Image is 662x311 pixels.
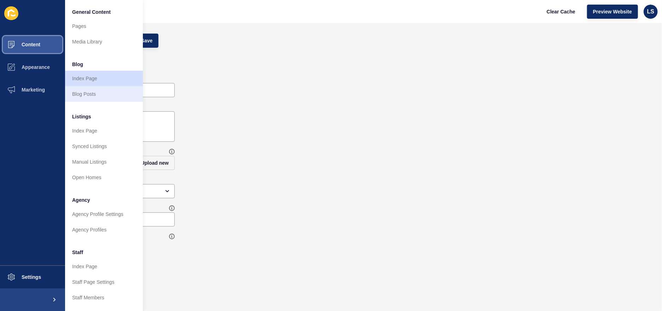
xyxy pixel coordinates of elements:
[65,154,143,170] a: Manual Listings
[593,8,632,15] span: Preview Website
[65,274,143,290] a: Staff Page Settings
[72,8,111,16] span: General Content
[72,249,83,256] span: Staff
[65,290,143,305] a: Staff Members
[547,8,575,15] span: Clear Cache
[135,34,159,48] button: Save
[65,259,143,274] a: Index Page
[141,159,169,166] span: Upload new
[541,5,581,19] button: Clear Cache
[65,170,143,185] a: Open Homes
[135,156,175,170] button: Upload new
[141,37,153,44] span: Save
[65,71,143,86] a: Index Page
[65,206,143,222] a: Agency Profile Settings
[65,34,143,49] a: Media Library
[647,8,654,15] span: LS
[65,222,143,237] a: Agency Profiles
[72,61,83,68] span: Blog
[65,139,143,154] a: Synced Listings
[65,123,143,139] a: Index Page
[587,5,638,19] button: Preview Website
[72,113,91,120] span: Listings
[72,196,90,204] span: Agency
[65,86,143,102] a: Blog Posts
[65,18,143,34] a: Pages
